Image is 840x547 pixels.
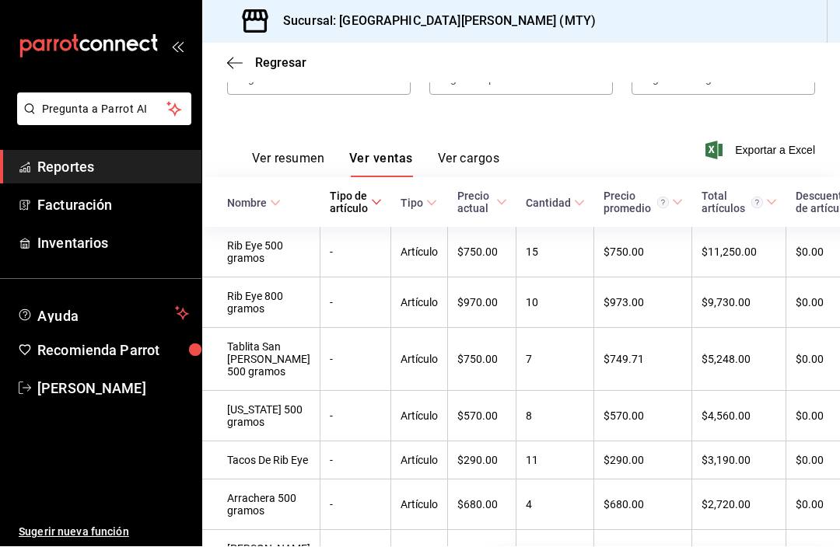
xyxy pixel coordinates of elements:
[692,329,786,392] td: $5,248.00
[692,442,786,480] td: $3,190.00
[516,228,594,278] td: 15
[457,190,493,215] div: Precio actual
[702,190,763,215] div: Total artículos
[448,480,516,531] td: $680.00
[227,197,281,210] span: Nombre
[42,102,167,118] span: Pregunta a Parrot AI
[202,329,320,392] td: Tablita San [PERSON_NAME] 500 gramos
[594,329,692,392] td: $749.71
[692,228,786,278] td: $11,250.00
[349,152,413,178] button: Ver ventas
[227,56,306,71] button: Regresar
[594,442,692,480] td: $290.00
[330,190,382,215] span: Tipo de artículo
[526,197,571,210] div: Cantidad
[252,152,324,178] button: Ver resumen
[604,190,669,215] div: Precio promedio
[448,329,516,392] td: $750.00
[320,442,391,480] td: -
[391,442,448,480] td: Artículo
[255,56,306,71] span: Regresar
[448,442,516,480] td: $290.00
[401,197,437,210] span: Tipo
[391,329,448,392] td: Artículo
[692,480,786,531] td: $2,720.00
[594,278,692,329] td: $973.00
[202,392,320,442] td: [US_STATE] 500 gramos
[320,278,391,329] td: -
[320,228,391,278] td: -
[37,340,189,361] span: Recomienda Parrot
[401,197,423,210] div: Tipo
[17,93,191,126] button: Pregunta a Parrot AI
[320,329,391,392] td: -
[594,228,692,278] td: $750.00
[320,480,391,531] td: -
[751,197,763,209] svg: El total artículos considera cambios de precios en los artículos así como costos adicionales por ...
[271,12,596,31] h3: Sucursal: [GEOGRAPHIC_DATA][PERSON_NAME] (MTY)
[37,233,189,254] span: Inventarios
[227,197,267,210] div: Nombre
[202,228,320,278] td: Rib Eye 500 gramos
[516,278,594,329] td: 10
[391,278,448,329] td: Artículo
[526,197,585,210] span: Cantidad
[604,190,683,215] span: Precio promedio
[516,392,594,442] td: 8
[19,524,189,541] span: Sugerir nueva función
[516,442,594,480] td: 11
[594,480,692,531] td: $680.00
[37,157,189,178] span: Reportes
[594,392,692,442] td: $570.00
[438,152,500,178] button: Ver cargos
[448,228,516,278] td: $750.00
[391,228,448,278] td: Artículo
[252,152,499,178] div: navigation tabs
[320,392,391,442] td: -
[37,195,189,216] span: Facturación
[457,190,507,215] span: Precio actual
[692,392,786,442] td: $4,560.00
[692,278,786,329] td: $9,730.00
[202,480,320,531] td: Arrachera 500 gramos
[330,190,368,215] div: Tipo de artículo
[11,113,191,129] a: Pregunta a Parrot AI
[391,480,448,531] td: Artículo
[37,305,169,323] span: Ayuda
[202,442,320,480] td: Tacos De Rib Eye
[516,329,594,392] td: 7
[516,480,594,531] td: 4
[709,141,815,160] button: Exportar a Excel
[391,392,448,442] td: Artículo
[37,378,189,399] span: [PERSON_NAME]
[448,392,516,442] td: $570.00
[448,278,516,329] td: $970.00
[202,278,320,329] td: Rib Eye 800 gramos
[702,190,777,215] span: Total artículos
[657,197,669,209] svg: Precio promedio = Total artículos / cantidad
[171,40,184,53] button: open_drawer_menu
